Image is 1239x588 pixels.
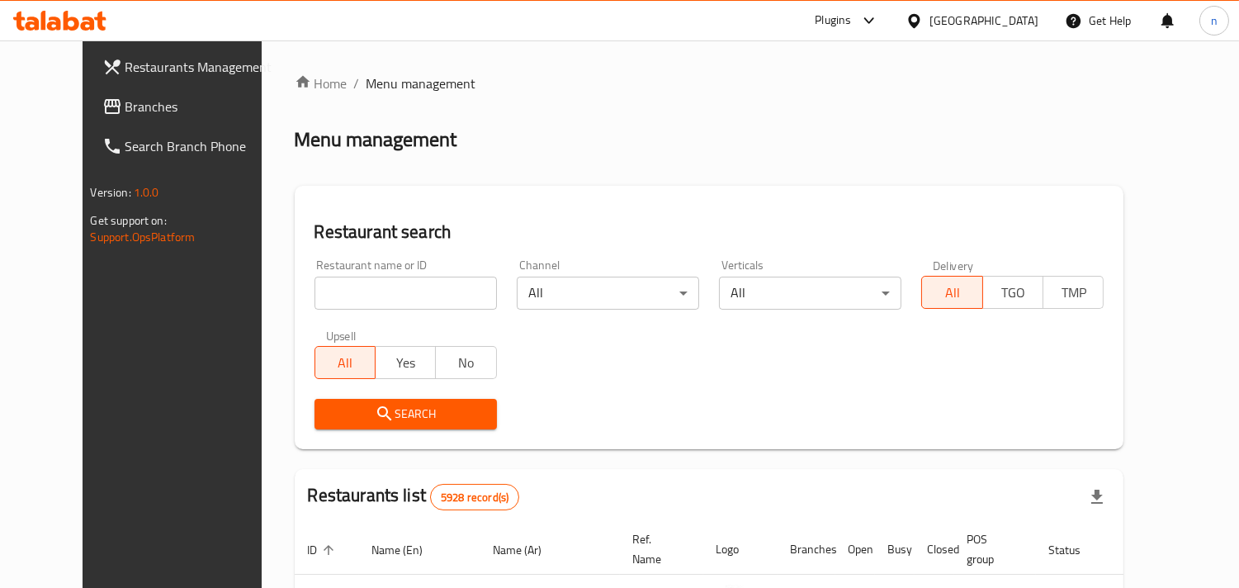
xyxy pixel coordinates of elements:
span: Search [328,404,484,424]
div: Export file [1077,477,1117,517]
button: No [435,346,496,379]
span: ID [308,540,339,560]
h2: Menu management [295,126,457,153]
span: 5928 record(s) [431,490,518,505]
a: Restaurants Management [89,47,290,87]
div: All [719,277,901,310]
button: TGO [982,276,1043,309]
span: All [322,351,369,375]
a: Home [295,73,348,93]
button: Search [314,399,497,429]
a: Search Branch Phone [89,126,290,166]
div: Total records count [430,484,519,510]
a: Support.OpsPlatform [91,226,196,248]
button: All [921,276,982,309]
div: Plugins [815,11,851,31]
nav: breadcrumb [295,73,1124,93]
h2: Restaurant search [314,220,1104,244]
span: Menu management [366,73,476,93]
th: Logo [703,524,778,575]
input: Search for restaurant name or ID.. [314,277,497,310]
span: Name (En) [372,540,445,560]
span: Get support on: [91,210,167,231]
span: Yes [382,351,429,375]
div: All [517,277,699,310]
th: Open [835,524,875,575]
a: Branches [89,87,290,126]
span: 1.0.0 [134,182,159,203]
span: POS group [967,529,1016,569]
button: TMP [1043,276,1104,309]
span: Restaurants Management [125,57,277,77]
span: Name (Ar) [494,540,564,560]
th: Branches [778,524,835,575]
span: TMP [1050,281,1097,305]
span: All [929,281,976,305]
span: Status [1049,540,1103,560]
th: Closed [915,524,954,575]
li: / [354,73,360,93]
span: Search Branch Phone [125,136,277,156]
button: Yes [375,346,436,379]
span: Ref. Name [633,529,683,569]
span: Branches [125,97,277,116]
label: Upsell [326,330,357,341]
span: No [442,351,489,375]
th: Busy [875,524,915,575]
label: Delivery [933,259,974,271]
div: [GEOGRAPHIC_DATA] [929,12,1038,30]
span: Version: [91,182,131,203]
span: TGO [990,281,1037,305]
h2: Restaurants list [308,483,520,510]
button: All [314,346,376,379]
span: n [1211,12,1218,30]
